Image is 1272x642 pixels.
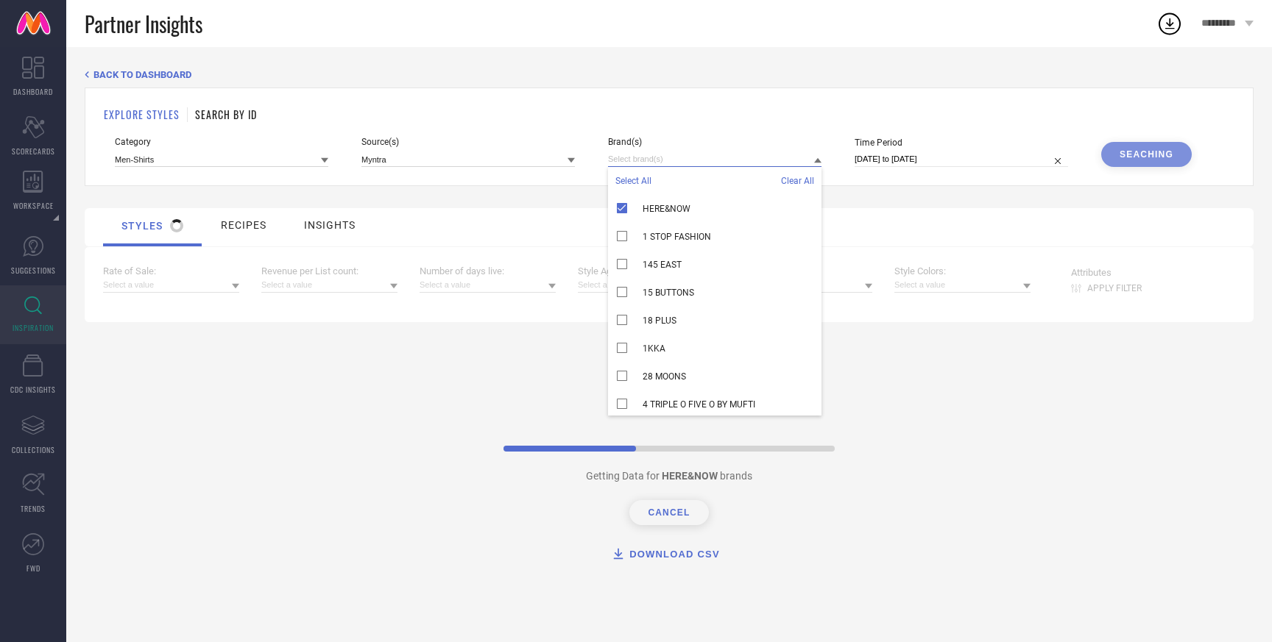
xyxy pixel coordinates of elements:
span: 1 STOP FASHION [643,232,711,242]
span: WORKSPACE [13,200,54,211]
span: 145 EAST [643,260,682,270]
div: recipes [221,219,266,231]
span: Category [115,137,328,147]
h1: EXPLORE STYLES [104,107,180,122]
strong: HERE&NOW [662,470,720,482]
div: 28 MOONS [608,363,821,390]
span: Brand(s) [608,137,821,147]
span: 18 PLUS [643,315,676,326]
span: CDC INSIGHTS [10,384,56,395]
span: SCORECARDS [12,146,55,157]
span: Clear All [781,176,814,186]
span: SUGGESTIONS [11,265,56,276]
span: FWD [26,563,40,574]
span: 15 BUTTONS [643,288,694,298]
span: DOWNLOAD CSV [629,549,720,560]
div: 145 EAST [608,251,821,279]
div: Back TO Dashboard [85,69,1254,80]
span: Number of days live : [420,265,556,277]
h1: SEARCH BY ID [195,107,257,122]
span: Rate of Sale : [103,265,239,277]
input: Select time period [855,151,1068,167]
span: INSPIRATION [13,322,54,333]
span: Getting Data for brands [586,470,752,482]
span: Revenue per List count : [261,265,397,277]
span: 4 TRIPLE O FIVE O BY MUFTI [643,399,755,410]
div: 18 PLUS [608,307,821,335]
div: 4 TRIPLE O FIVE O BY MUFTI [608,390,821,418]
span: Style Age : [578,265,714,277]
div: styles [121,219,183,232]
span: Attributes [1071,267,1142,278]
span: DASHBOARD [13,86,53,97]
div: 15 BUTTONS [608,279,821,307]
span: COLLECTIONS [12,444,55,455]
span: BACK TO DASHBOARD [93,69,191,80]
span: Style Colors : [894,265,1031,277]
span: 28 MOONS [643,371,686,382]
button: Cancel [629,500,708,525]
span: HERE&NOW [643,204,690,214]
span: Partner Insights [85,9,202,39]
span: Select All [615,176,651,186]
div: 1KKA [608,335,821,363]
input: Select brand(s) [608,151,821,167]
span: 1KKA [643,343,665,354]
span: Time Period [855,138,1068,148]
div: 1 STOP FASHION [608,223,821,251]
span: TRENDS [21,503,46,514]
div: HERE&NOW [608,195,821,223]
button: DOWNLOAD CSV [593,539,738,571]
span: APPLY FILTER [1087,283,1142,293]
div: Open download list [1156,10,1183,37]
span: Source(s) [361,137,575,147]
div: insights [304,219,356,231]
